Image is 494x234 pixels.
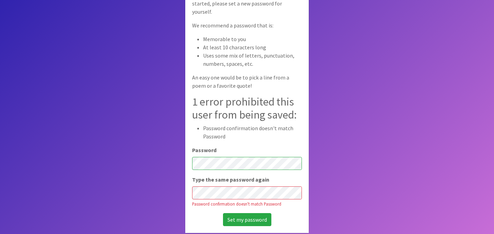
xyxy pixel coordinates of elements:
label: Type the same password again [192,175,269,184]
h2: 1 error prohibited this user from being saved: [192,95,302,122]
div: Password confirmation doesn't match Password [192,201,302,207]
li: Memorable to you [203,35,302,43]
li: Uses some mix of letters, punctuation, numbers, spaces, etc. [203,51,302,68]
li: Password confirmation doesn't match Password [203,124,302,140]
li: At least 10 characters long [203,43,302,51]
p: We recommend a password that is: [192,21,302,29]
label: Password [192,146,216,154]
input: Set my password [223,213,271,226]
p: An easy one would be to pick a line from a poem or a favorite quote! [192,73,302,90]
